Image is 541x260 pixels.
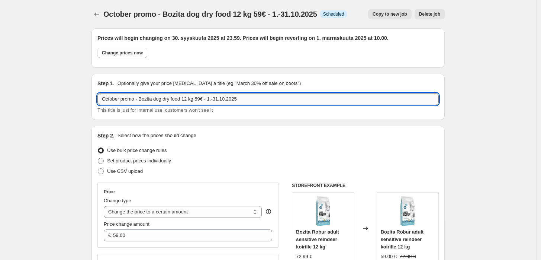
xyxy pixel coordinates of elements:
[97,80,115,87] h2: Step 1.
[103,10,317,18] span: October promo - Bozita dog dry food 12 kg 59€ - 1.-31.10.2025
[415,9,445,19] button: Delete job
[97,34,439,42] h2: Prices will begin changing on 30. syyskuuta 2025 at 23.59. Prices will begin reverting on 1. marr...
[265,208,272,215] div: help
[107,168,143,174] span: Use CSV upload
[104,198,131,203] span: Change type
[102,50,143,56] span: Change prices now
[323,11,344,17] span: Scheduled
[107,148,167,153] span: Use bulk price change rules
[97,132,115,139] h2: Step 2.
[104,221,149,227] span: Price change amount
[292,183,439,188] h6: STOREFRONT EXAMPLE
[117,80,301,87] p: Optionally give your price [MEDICAL_DATA] a title (eg "March 30% off sale on boots")
[113,229,261,241] input: 80.00
[296,229,339,250] span: Bozita Robur adult sensitive reindeer koirille 12 kg
[419,11,440,17] span: Delete job
[393,196,422,226] img: bozitaroburreindeer12kg_80x.webp
[368,9,412,19] button: Copy to new job
[97,93,439,105] input: 30% off holiday sale
[108,232,111,238] span: €
[308,196,338,226] img: bozitaroburreindeer12kg_80x.webp
[381,229,424,250] span: Bozita Robur adult sensitive reindeer koirille 12 kg
[107,158,171,164] span: Set product prices individually
[373,11,407,17] span: Copy to new job
[97,107,213,113] span: This title is just for internal use, customers won't see it
[91,9,102,19] button: Price change jobs
[97,48,147,58] button: Change prices now
[104,189,115,195] h3: Price
[117,132,196,139] p: Select how the prices should change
